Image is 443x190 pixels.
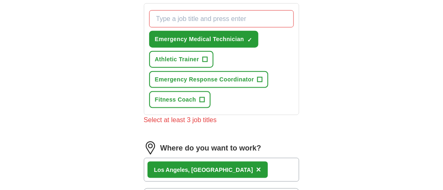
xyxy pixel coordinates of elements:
button: Athletic Trainer [149,51,214,68]
div: ngeles, [GEOGRAPHIC_DATA] [154,166,253,174]
label: Where do you want to work? [160,143,261,154]
span: Fitness Coach [155,95,196,104]
strong: Los A [154,167,170,173]
button: × [256,164,261,176]
button: Emergency Medical Technician✓ [149,31,259,48]
div: Select at least 3 job titles [144,115,300,125]
span: Emergency Medical Technician [155,35,244,44]
span: Athletic Trainer [155,55,199,64]
span: Emergency Response Coordinator [155,75,254,84]
span: ✓ [247,37,252,43]
button: Fitness Coach [149,91,211,108]
button: Emergency Response Coordinator [149,71,269,88]
span: × [256,165,261,174]
img: location.png [144,141,157,155]
input: Type a job title and press enter [149,10,294,28]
